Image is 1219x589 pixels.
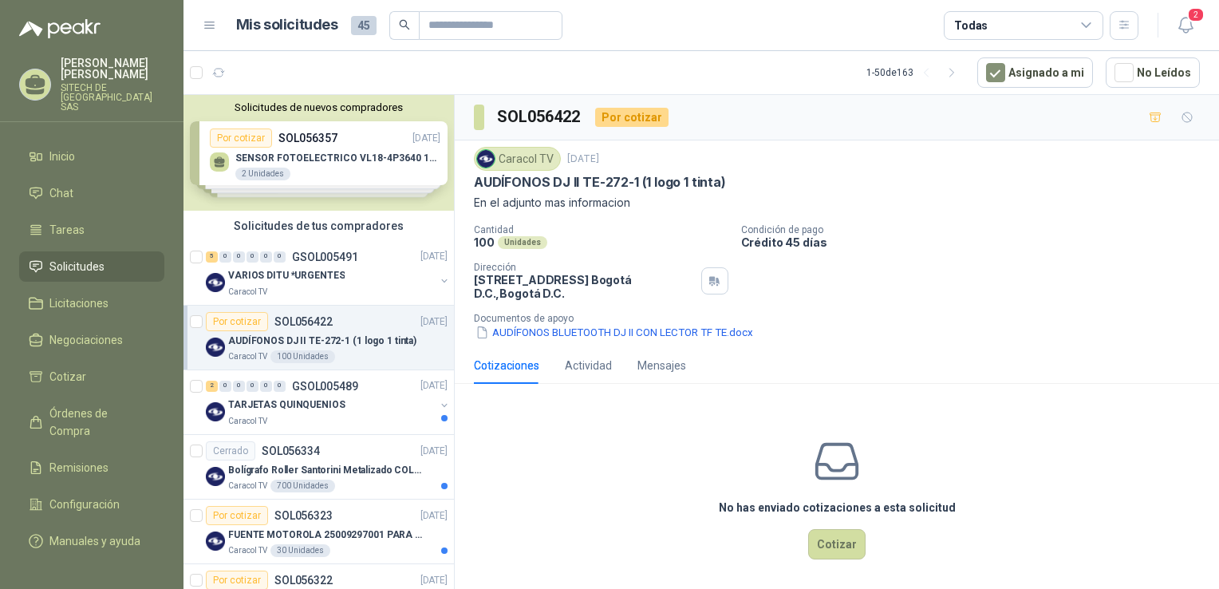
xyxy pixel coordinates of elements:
[474,194,1200,211] p: En el adjunto mas informacion
[183,211,454,241] div: Solicitudes de tus compradores
[420,508,448,524] p: [DATE]
[206,251,218,263] div: 5
[233,381,245,392] div: 0
[219,251,231,263] div: 0
[477,150,495,168] img: Company Logo
[228,398,345,413] p: TARJETAS QUINQUENIOS
[206,532,225,551] img: Company Logo
[270,544,330,557] div: 30 Unidades
[19,362,164,392] a: Cotizar
[61,83,164,112] p: SITECH DE [GEOGRAPHIC_DATA] SAS
[420,379,448,394] p: [DATE]
[474,235,495,249] p: 100
[183,435,454,500] a: CerradoSOL056334[DATE] Company LogoBolígrafo Roller Santorini Metalizado COLOR MORADO 1logoCaraco...
[206,247,451,298] a: 5 0 0 0 0 0 GSOL005491[DATE] Company LogoVARIOS DITU *URGENTESCaracol TV
[206,377,451,428] a: 2 0 0 0 0 0 GSOL005489[DATE] Company LogoTARJETAS QUINQUENIOSCaracol TV
[292,251,358,263] p: GSOL005491
[19,19,101,38] img: Logo peakr
[741,224,1213,235] p: Condición de pago
[19,526,164,556] a: Manuales y ayuda
[61,57,164,80] p: [PERSON_NAME] [PERSON_NAME]
[228,269,345,284] p: VARIOS DITU *URGENTES
[719,499,956,516] h3: No has enviado cotizaciones a esta solicitud
[474,174,726,191] p: AUDÍFONOS DJ II TE-272-1 (1 logo 1 tinta)
[183,306,454,370] a: Por cotizarSOL056422[DATE] Company LogoAUDÍFONOS DJ II TE-272-1 (1 logo 1 tinta)Caracol TV100 Uni...
[19,251,164,282] a: Solicitudes
[474,357,539,374] div: Cotizaciones
[19,398,164,446] a: Órdenes de Compra
[206,506,268,525] div: Por cotizar
[808,529,866,559] button: Cotizar
[260,251,272,263] div: 0
[183,95,454,211] div: Solicitudes de nuevos compradoresPor cotizarSOL056357[DATE] SENSOR FOTOELECTRICO VL18-4P3640 10-3...
[954,17,988,34] div: Todas
[190,101,448,113] button: Solicitudes de nuevos compradores
[228,334,416,349] p: AUDÍFONOS DJ II TE-272-1 (1 logo 1 tinta)
[19,489,164,520] a: Configuración
[49,459,108,476] span: Remisiones
[228,350,267,363] p: Caracol TV
[233,251,245,263] div: 0
[741,235,1213,249] p: Crédito 45 días
[219,381,231,392] div: 0
[1106,57,1200,88] button: No Leídos
[206,273,225,292] img: Company Logo
[49,148,75,165] span: Inicio
[49,294,108,312] span: Licitaciones
[565,357,612,374] div: Actividad
[49,331,123,349] span: Negociaciones
[262,445,320,457] p: SOL056334
[474,262,695,273] p: Dirección
[206,467,225,486] img: Company Logo
[274,575,333,586] p: SOL056322
[228,528,427,543] p: FUENTE MOTOROLA 25009297001 PARA EP450
[270,350,335,363] div: 100 Unidades
[19,288,164,318] a: Licitaciones
[274,316,333,327] p: SOL056422
[19,178,164,208] a: Chat
[206,381,218,392] div: 2
[274,381,286,392] div: 0
[19,453,164,483] a: Remisiones
[1171,11,1200,40] button: 2
[49,368,86,385] span: Cotizar
[228,544,267,557] p: Caracol TV
[228,415,267,428] p: Caracol TV
[260,381,272,392] div: 0
[292,381,358,392] p: GSOL005489
[49,221,85,239] span: Tareas
[19,325,164,355] a: Negociaciones
[206,312,268,331] div: Por cotizar
[595,108,669,127] div: Por cotizar
[206,402,225,421] img: Company Logo
[49,405,149,440] span: Órdenes de Compra
[497,105,582,129] h3: SOL056422
[637,357,686,374] div: Mensajes
[206,338,225,357] img: Company Logo
[474,273,695,300] p: [STREET_ADDRESS] Bogotá D.C. , Bogotá D.C.
[474,313,1213,324] p: Documentos de apoyo
[977,57,1093,88] button: Asignado a mi
[49,184,73,202] span: Chat
[183,500,454,564] a: Por cotizarSOL056323[DATE] Company LogoFUENTE MOTOROLA 25009297001 PARA EP450Caracol TV30 Unidades
[498,236,547,249] div: Unidades
[474,147,561,171] div: Caracol TV
[19,215,164,245] a: Tareas
[420,250,448,265] p: [DATE]
[228,286,267,298] p: Caracol TV
[228,480,267,492] p: Caracol TV
[49,532,140,550] span: Manuales y ayuda
[247,381,258,392] div: 0
[420,573,448,588] p: [DATE]
[274,510,333,521] p: SOL056323
[351,16,377,35] span: 45
[49,496,120,513] span: Configuración
[247,251,258,263] div: 0
[206,441,255,461] div: Cerrado
[274,251,286,263] div: 0
[420,444,448,459] p: [DATE]
[19,141,164,172] a: Inicio
[236,14,338,37] h1: Mis solicitudes
[474,224,728,235] p: Cantidad
[270,480,335,492] div: 700 Unidades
